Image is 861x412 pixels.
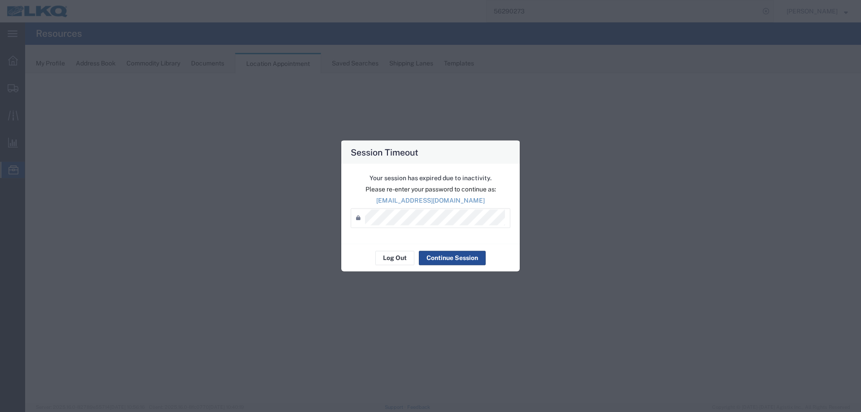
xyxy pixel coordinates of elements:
[351,184,510,194] p: Please re-enter your password to continue as:
[351,173,510,182] p: Your session has expired due to inactivity.
[351,195,510,205] p: [EMAIL_ADDRESS][DOMAIN_NAME]
[419,251,486,265] button: Continue Session
[351,145,418,158] h4: Session Timeout
[375,251,414,265] button: Log Out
